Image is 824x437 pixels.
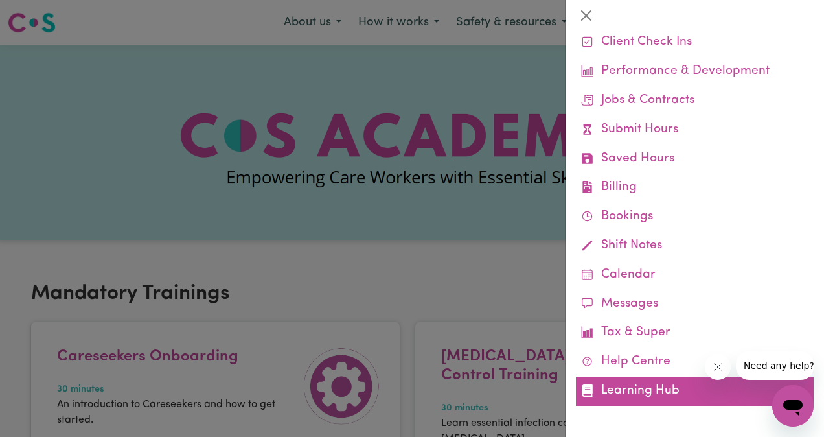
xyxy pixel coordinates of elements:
iframe: Close message [705,354,731,380]
a: Client Check Ins [576,28,814,57]
a: Billing [576,173,814,202]
a: Help Centre [576,348,814,377]
a: Saved Hours [576,145,814,174]
button: Close [576,5,597,26]
a: Bookings [576,202,814,231]
iframe: Message from company [736,351,814,380]
a: Tax & Super [576,318,814,348]
a: Shift Notes [576,231,814,261]
iframe: Button to launch messaging window [772,385,814,427]
a: Jobs & Contracts [576,86,814,115]
a: Messages [576,290,814,319]
a: Performance & Development [576,57,814,86]
a: Learning Hub [576,377,814,406]
a: Submit Hours [576,115,814,145]
span: Need any help? [8,9,78,19]
a: Calendar [576,261,814,290]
